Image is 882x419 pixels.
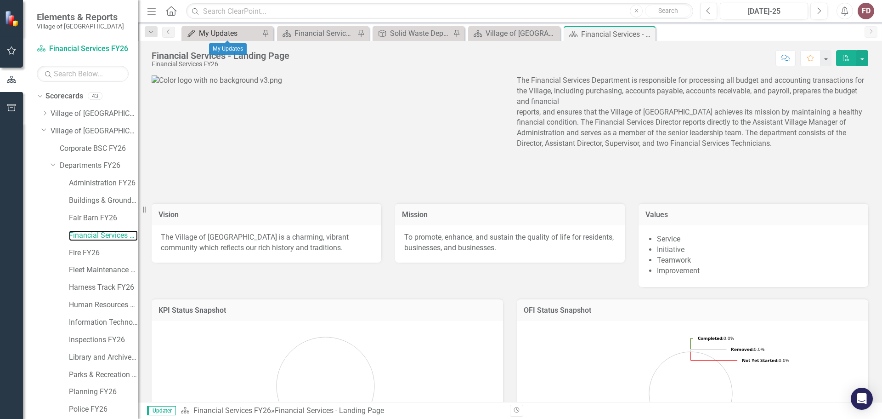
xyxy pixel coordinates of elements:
[720,3,808,19] button: [DATE]-25
[69,213,138,224] a: Fair Barn FY26
[375,28,451,39] a: Solid Waste Department Score
[152,75,282,86] img: Color logo with no background v3.png
[88,92,102,100] div: 43
[69,178,138,189] a: Administration FY26
[69,282,138,293] a: Harness Track FY26
[742,357,789,363] text: 0.0%
[698,335,724,341] tspan: Completed:
[37,23,124,30] small: Village of [GEOGRAPHIC_DATA]
[390,28,451,39] div: Solid Waste Department Score
[658,7,678,14] span: Search
[645,5,691,17] button: Search
[581,29,653,40] div: Financial Services - Landing Page
[161,232,372,253] p: The Village of [GEOGRAPHIC_DATA] is a charming, vibrant community which reflects our rich history...
[5,10,21,26] img: ClearPoint Strategy
[275,406,384,415] div: Financial Services - Landing Page
[404,232,616,253] p: To promote, enhance, and sustain the quality of life for residents, businesses, and businesses.
[184,28,260,39] a: My Updates
[193,406,271,415] a: Financial Services FY26
[517,75,868,151] p: The Financial Services Department is responsible for processing all budget and accounting transac...
[51,126,138,137] a: Village of [GEOGRAPHIC_DATA] FY26
[294,28,355,39] div: Financial Services - Landing Page
[731,346,754,352] tspan: Removed:
[181,406,503,416] div: »
[851,388,873,410] div: Open Intercom Messenger
[69,404,138,415] a: Police FY26
[60,161,138,171] a: Departments FY26
[657,234,859,245] li: Service
[645,211,861,219] h3: Values
[60,143,138,154] a: Corporate BSC FY26
[858,3,874,19] button: FD
[524,306,861,315] h3: OFI Status Snapshot
[69,370,138,380] a: Parks & Recreation FY26
[69,195,138,206] a: Buildings & Grounds FY26
[69,317,138,328] a: Information Technology FY26
[657,266,859,276] li: Improvement
[69,335,138,345] a: Inspections FY26
[37,11,124,23] span: Elements & Reports
[69,265,138,276] a: Fleet Maintenance FY26
[742,357,779,363] tspan: Not Yet Started:
[209,43,247,55] div: My Updates
[51,109,138,119] a: Village of [GEOGRAPHIC_DATA]
[69,248,138,258] a: Fire FY26
[69,352,138,363] a: Library and Archives Services FY26
[486,28,558,39] div: Village of [GEOGRAPHIC_DATA] - Welcome Page
[37,44,129,54] a: Financial Services FY26
[152,51,289,61] div: Financial Services - Landing Page
[731,346,764,352] text: 0.0%
[402,211,618,219] h3: Mission
[657,255,859,266] li: Teamwork
[657,245,859,255] li: Initiative
[723,6,805,17] div: [DATE]-25
[45,91,83,102] a: Scorecards
[279,28,355,39] a: Financial Services - Landing Page
[199,28,260,39] div: My Updates
[37,66,129,82] input: Search Below...
[698,335,734,341] text: 0.0%
[69,387,138,397] a: Planning FY26
[470,28,558,39] a: Village of [GEOGRAPHIC_DATA] - Welcome Page
[186,3,693,19] input: Search ClearPoint...
[69,300,138,310] a: Human Resources FY26
[158,211,374,219] h3: Vision
[147,406,176,415] span: Updater
[158,306,496,315] h3: KPI Status Snapshot
[152,61,289,68] div: Financial Services FY26
[69,230,138,241] a: Financial Services FY26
